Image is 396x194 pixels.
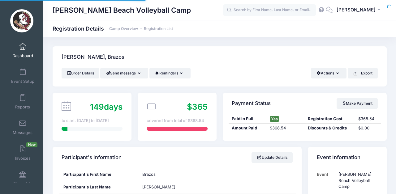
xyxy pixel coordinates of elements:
div: $368.54 [267,125,305,131]
input: Search by First Name, Last Name, or Email... [223,4,316,16]
h4: Payment Status [232,95,271,112]
span: [PERSON_NAME] [142,184,175,189]
div: days [90,101,123,113]
button: [PERSON_NAME] [333,3,387,17]
h4: Participant's Information [62,149,122,167]
a: Make Payment [337,98,378,109]
button: Send message [100,68,148,78]
h1: Registration Details [53,25,173,32]
div: Amount Paid [229,125,267,131]
span: [PERSON_NAME] [337,6,376,13]
div: Participant's Last Name [59,181,138,193]
span: Invoices [15,156,31,161]
a: Order Details [62,68,99,78]
span: Messages [13,130,32,135]
span: $365 [187,102,208,112]
td: [PERSON_NAME] Beach Volleyball Camp [336,168,378,192]
div: $0.00 [355,125,381,131]
a: Financials [8,168,37,189]
a: Update Details [252,152,293,163]
div: Registration Cost [305,116,355,122]
span: Event Setup [11,79,34,84]
div: to start. [DATE] to [DATE] [62,118,123,124]
a: Registration List [144,27,173,31]
a: Dashboard [8,40,37,61]
div: covered from total of $368.54 [147,118,208,124]
span: Brazos [142,172,156,177]
a: Messages [8,116,37,138]
img: Brooke Niles Beach Volleyball Camp [10,9,33,32]
div: Participant's First Name [59,168,138,181]
td: Event [317,168,336,192]
a: Camp Overview [109,27,138,31]
h4: Event Information [317,149,360,167]
span: Reports [15,104,30,110]
h4: [PERSON_NAME], Brazos [62,48,124,66]
a: Event Setup [8,65,37,87]
div: Discounts & Credits [305,125,355,131]
button: Reminders [149,68,191,78]
button: Actions [311,68,346,78]
div: Paid in Full [229,116,267,122]
span: 149 [90,102,104,112]
div: $368.54 [355,116,381,122]
a: InvoicesNew [8,142,37,164]
span: Financials [13,181,32,187]
a: Reports [8,91,37,112]
span: Dashboard [12,53,33,58]
h1: [PERSON_NAME] Beach Volleyball Camp [53,3,191,17]
span: Yes [270,116,279,122]
span: New [26,142,37,147]
button: Export [348,68,378,78]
